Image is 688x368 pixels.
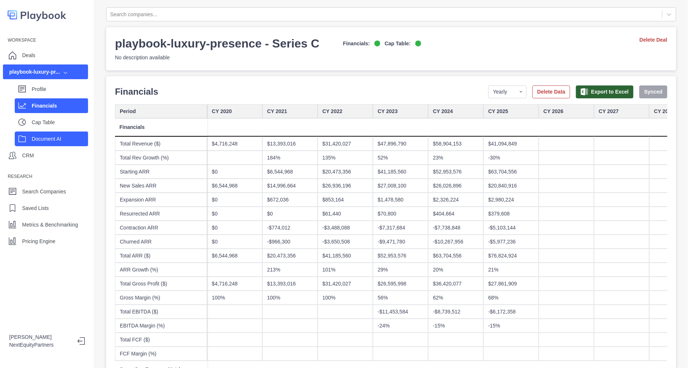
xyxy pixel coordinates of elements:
div: -$8,739,512 [428,305,483,319]
div: ARR Growth (%) [115,263,207,277]
div: Period [115,104,207,118]
div: 20% [428,263,483,277]
div: 68% [483,291,539,305]
div: $63,704,556 [428,249,483,263]
div: CY 2024 [428,104,483,118]
div: Total Revenue ($) [115,137,207,151]
img: on-logo [415,41,421,46]
div: Churned ARR [115,235,207,249]
div: $52,953,576 [373,249,428,263]
div: -$6,172,358 [483,305,539,319]
div: CY 2023 [373,104,428,118]
div: $47,896,790 [373,137,428,151]
div: -$11,453,584 [373,305,428,319]
div: $853,164 [318,193,373,207]
div: $26,595,998 [373,277,428,291]
p: Metrics & Benchmarking [22,221,78,229]
div: CY 2025 [483,104,539,118]
div: $41,094,849 [483,137,539,151]
div: 100% [318,291,373,305]
div: -$5,977,236 [483,235,539,249]
div: -$966,300 [262,235,318,249]
div: 100% [262,291,318,305]
div: $26,936,196 [318,179,373,193]
div: 62% [428,291,483,305]
div: $41,185,560 [318,249,373,263]
div: $31,420,027 [318,137,373,151]
p: Pricing Engine [22,238,55,245]
p: Profile [32,85,88,93]
div: 29% [373,263,428,277]
img: logo-colored [7,7,66,22]
div: $70,800 [373,207,428,221]
div: $20,473,356 [262,249,318,263]
div: New Sales ARR [115,179,207,193]
p: Cap Table: [385,40,411,48]
div: 101% [318,263,373,277]
div: -$5,103,144 [483,221,539,235]
p: Financials: [343,40,370,48]
p: Document AI [32,135,88,143]
p: Saved Lists [22,204,49,212]
div: Financials [115,118,207,137]
div: Gross Margin (%) [115,291,207,305]
h3: playbook-luxury-presence - Series C [115,36,319,51]
div: -$3,650,508 [318,235,373,249]
div: $76,824,924 [483,249,539,263]
a: Delete Deal [640,36,667,44]
div: -$7,738,848 [428,221,483,235]
p: Financials [32,102,88,110]
div: $0 [207,221,262,235]
div: Total Gross Profit ($) [115,277,207,291]
div: $404,664 [428,207,483,221]
div: $36,420,077 [428,277,483,291]
div: $0 [262,207,318,221]
div: $52,953,576 [428,165,483,179]
div: $0 [207,165,262,179]
img: on-logo [374,41,380,46]
div: Expansion ARR [115,193,207,207]
div: $63,704,556 [483,165,539,179]
div: -15% [428,319,483,333]
div: CY 2026 [539,104,594,118]
div: $31,420,027 [318,277,373,291]
div: $20,840,916 [483,179,539,193]
p: Search Companies [22,188,66,196]
div: Contraction ARR [115,221,207,235]
div: CY 2021 [262,104,318,118]
div: $379,608 [483,207,539,221]
button: Delete Data [532,85,570,98]
div: CY 2027 [594,104,649,118]
div: $4,716,248 [207,137,262,151]
div: $41,185,560 [373,165,428,179]
div: 23% [428,151,483,165]
div: $26,026,896 [428,179,483,193]
div: $6,544,968 [207,249,262,263]
div: $0 [207,193,262,207]
div: -$9,471,780 [373,235,428,249]
div: $4,716,248 [207,277,262,291]
div: -30% [483,151,539,165]
div: $27,008,100 [373,179,428,193]
div: $2,980,224 [483,193,539,207]
div: playbook-luxury-pr... [9,68,60,76]
div: Total FCF ($) [115,333,207,347]
div: -$3,488,088 [318,221,373,235]
div: $58,904,153 [428,137,483,151]
div: $0 [207,235,262,249]
div: EBITDA Margin (%) [115,319,207,333]
div: 52% [373,151,428,165]
div: CY 2020 [207,104,262,118]
div: FCF Margin (%) [115,347,207,361]
div: $13,393,016 [262,137,318,151]
div: 100% [207,291,262,305]
div: $2,326,224 [428,193,483,207]
p: CRM [22,152,34,160]
div: CY 2022 [318,104,373,118]
div: $20,473,356 [318,165,373,179]
div: $6,544,968 [207,179,262,193]
div: $14,996,664 [262,179,318,193]
div: 56% [373,291,428,305]
div: 184% [262,151,318,165]
button: Export to Excel [576,85,633,98]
